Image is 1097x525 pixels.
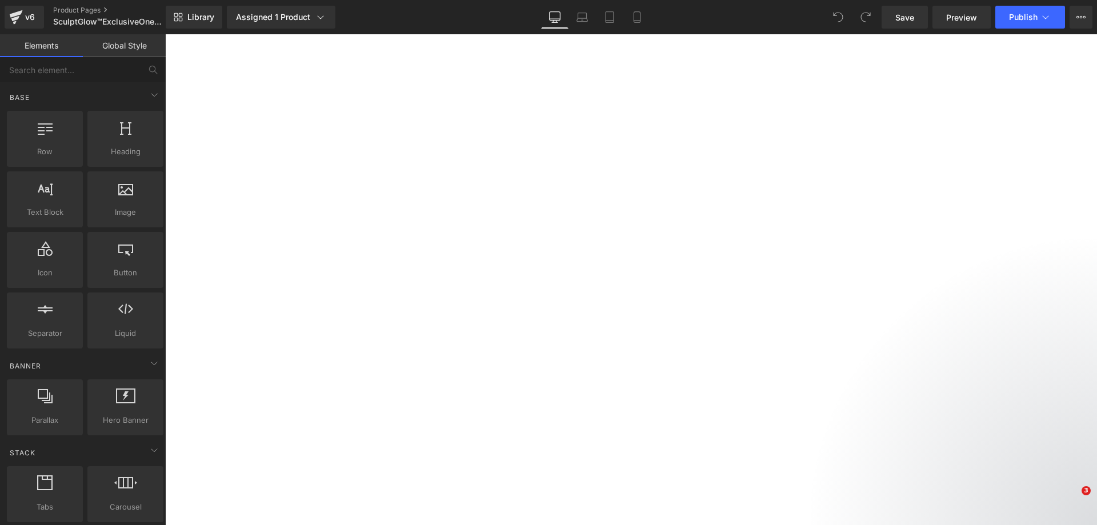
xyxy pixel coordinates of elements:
span: Liquid [91,327,160,339]
span: Heading [91,146,160,158]
span: Preview [946,11,977,23]
span: Carousel [91,501,160,513]
span: Icon [10,267,79,279]
span: Separator [10,327,79,339]
span: 3 [1082,486,1091,495]
a: New Library [166,6,222,29]
span: Save [895,11,914,23]
span: Hero Banner [91,414,160,426]
iframe: Intercom live chat [1058,486,1086,514]
button: More [1070,6,1092,29]
button: Redo [854,6,877,29]
span: Parallax [10,414,79,426]
a: Preview [932,6,991,29]
button: Undo [827,6,850,29]
span: Tabs [10,501,79,513]
span: Button [91,267,160,279]
span: Row [10,146,79,158]
span: Stack [9,447,37,458]
a: Laptop [568,6,596,29]
span: Base [9,92,31,103]
a: Global Style [83,34,166,57]
span: Image [91,206,160,218]
a: Mobile [623,6,651,29]
div: v6 [23,10,37,25]
span: Publish [1009,13,1038,22]
span: SculptGlow™ExclusiveOne-Time Deal [53,17,163,26]
span: Library [187,12,214,22]
span: Banner [9,360,42,371]
div: Assigned 1 Product [236,11,326,23]
a: Product Pages [53,6,185,15]
span: Text Block [10,206,79,218]
button: Publish [995,6,1065,29]
a: Tablet [596,6,623,29]
a: Desktop [541,6,568,29]
a: v6 [5,6,44,29]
